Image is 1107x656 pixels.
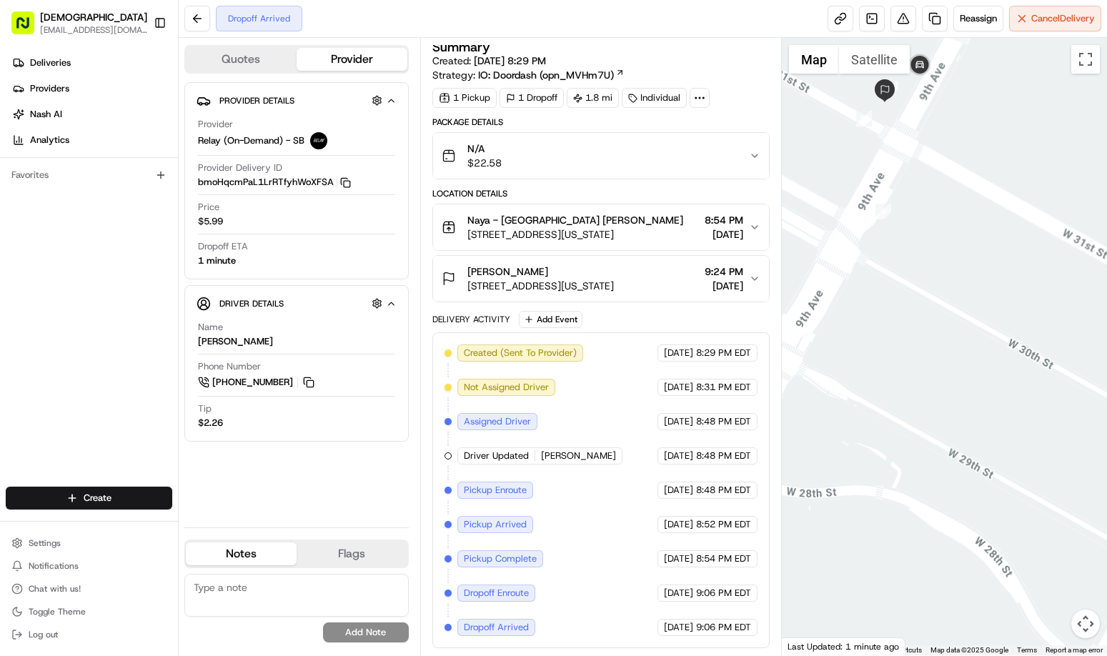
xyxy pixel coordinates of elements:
[432,68,625,82] div: Strategy:
[40,10,147,24] span: [DEMOGRAPHIC_DATA]
[785,637,833,655] a: Open this area in Google Maps (opens a new window)
[219,95,294,106] span: Provider Details
[500,88,564,108] div: 1 Dropoff
[198,402,212,415] span: Tip
[6,6,148,40] button: [DEMOGRAPHIC_DATA][EMAIL_ADDRESS][DOMAIN_NAME]
[29,629,58,640] span: Log out
[142,242,173,253] span: Pylon
[49,151,181,162] div: We're available if you need us!
[198,118,233,131] span: Provider
[782,637,905,655] div: Last Updated: 1 minute ago
[212,376,293,389] span: [PHONE_NUMBER]
[29,606,86,617] span: Toggle Theme
[40,24,147,36] button: [EMAIL_ADDRESS][DOMAIN_NAME]
[14,209,26,220] div: 📗
[198,321,223,334] span: Name
[883,81,898,96] div: 11
[198,254,236,267] div: 1 minute
[432,54,546,68] span: Created:
[6,556,172,576] button: Notifications
[960,12,997,25] span: Reassign
[84,492,111,505] span: Create
[953,6,1003,31] button: Reassign
[467,279,614,293] span: [STREET_ADDRESS][US_STATE]
[1046,646,1103,654] a: Report a map error
[464,587,529,600] span: Dropoff Enroute
[433,204,770,250] button: Naya - [GEOGRAPHIC_DATA] [PERSON_NAME][STREET_ADDRESS][US_STATE]8:54 PM[DATE]
[696,449,751,462] span: 8:48 PM EDT
[785,637,833,655] img: Google
[705,213,743,227] span: 8:54 PM
[664,621,693,634] span: [DATE]
[198,240,248,253] span: Dropoff ETA
[467,227,683,242] span: [STREET_ADDRESS][US_STATE]
[696,587,751,600] span: 9:06 PM EDT
[6,602,172,622] button: Toggle Theme
[310,132,327,149] img: relay_logo_black.png
[14,14,43,43] img: Nash
[198,161,282,174] span: Provider Delivery ID
[198,417,223,429] div: $2.26
[705,227,743,242] span: [DATE]
[432,116,770,128] div: Package Details
[135,207,229,222] span: API Documentation
[219,298,284,309] span: Driver Details
[696,484,751,497] span: 8:48 PM EDT
[930,646,1008,654] span: Map data ©2025 Google
[432,188,770,199] div: Location Details
[198,201,219,214] span: Price
[198,176,351,189] button: bmoHqcmPaL1LrRTfyhWoXFSA
[30,108,62,121] span: Nash AI
[705,264,743,279] span: 9:24 PM
[30,56,71,69] span: Deliveries
[37,92,236,107] input: Clear
[198,374,317,390] a: [PHONE_NUMBER]
[664,518,693,531] span: [DATE]
[9,202,115,227] a: 📗Knowledge Base
[464,621,529,634] span: Dropoff Arrived
[29,537,61,549] span: Settings
[464,347,577,359] span: Created (Sent To Provider)
[14,57,260,80] p: Welcome 👋
[789,45,839,74] button: Show street map
[856,111,872,126] div: 10
[467,213,683,227] span: Naya - [GEOGRAPHIC_DATA] [PERSON_NAME]
[664,381,693,394] span: [DATE]
[198,215,223,228] span: $5.99
[664,587,693,600] span: [DATE]
[664,449,693,462] span: [DATE]
[696,621,751,634] span: 9:06 PM EDT
[198,360,261,373] span: Phone Number
[696,552,751,565] span: 8:54 PM EDT
[432,41,490,54] h3: Summary
[243,141,260,158] button: Start new chat
[115,202,235,227] a: 💻API Documentation
[6,103,178,126] a: Nash AI
[664,347,693,359] span: [DATE]
[432,314,510,325] div: Delivery Activity
[519,311,582,328] button: Add Event
[464,484,527,497] span: Pickup Enroute
[186,542,297,565] button: Notes
[464,552,537,565] span: Pickup Complete
[664,552,693,565] span: [DATE]
[197,89,397,112] button: Provider Details
[467,264,548,279] span: [PERSON_NAME]
[30,82,69,95] span: Providers
[567,88,619,108] div: 1.8 mi
[696,415,751,428] span: 8:48 PM EDT
[664,415,693,428] span: [DATE]
[433,133,770,179] button: N/A$22.58
[696,347,751,359] span: 8:29 PM EDT
[464,518,527,531] span: Pickup Arrived
[6,487,172,510] button: Create
[14,136,40,162] img: 1736555255976-a54dd68f-1ca7-489b-9aae-adbdc363a1c4
[467,141,502,156] span: N/A
[29,560,79,572] span: Notifications
[29,207,109,222] span: Knowledge Base
[6,77,178,100] a: Providers
[622,88,687,108] div: Individual
[197,292,397,315] button: Driver Details
[1071,610,1100,638] button: Map camera controls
